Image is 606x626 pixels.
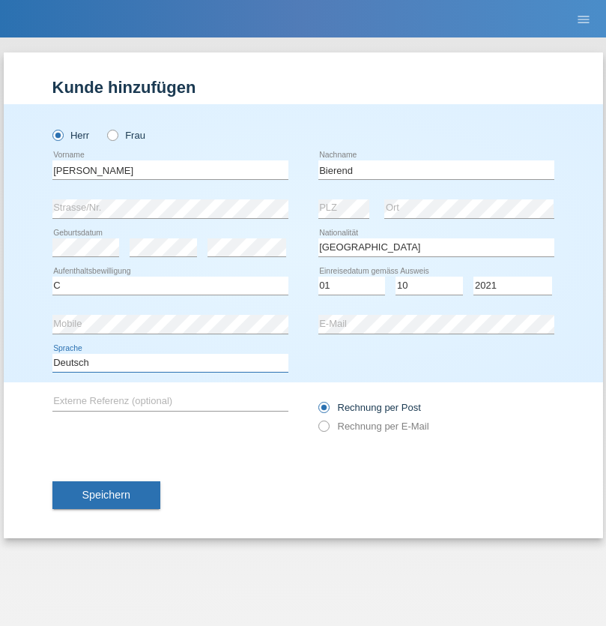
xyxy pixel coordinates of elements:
span: Speichern [82,489,130,501]
a: menu [569,14,599,23]
label: Rechnung per E-Mail [318,421,429,432]
input: Frau [107,130,117,139]
input: Herr [52,130,62,139]
label: Rechnung per Post [318,402,421,413]
input: Rechnung per Post [318,402,328,421]
label: Frau [107,130,145,141]
label: Herr [52,130,90,141]
i: menu [576,12,591,27]
h1: Kunde hinzufügen [52,78,554,97]
input: Rechnung per E-Mail [318,421,328,439]
button: Speichern [52,481,160,510]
